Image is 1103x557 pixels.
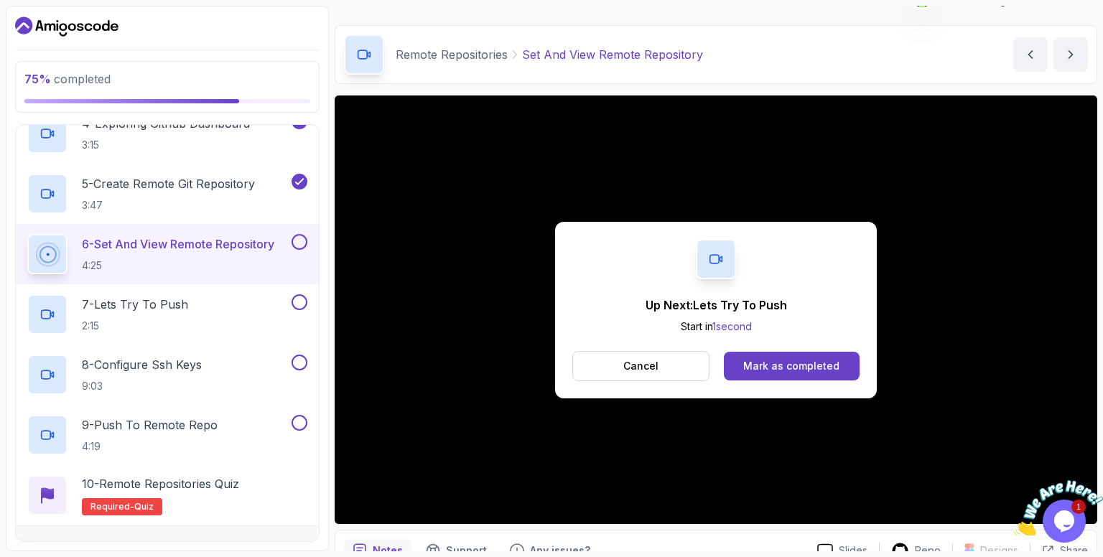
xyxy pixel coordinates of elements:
[15,15,118,38] a: Dashboard
[82,475,239,492] p: 10 - Remote Repositories Quiz
[623,359,658,373] p: Cancel
[82,319,188,333] p: 2:15
[82,138,250,152] p: 3:15
[646,319,787,334] p: Start in
[82,296,188,313] p: 7 - Lets Try To Push
[24,72,51,86] span: 75 %
[24,72,111,86] span: completed
[743,359,839,373] div: Mark as completed
[1053,37,1088,72] button: next content
[82,439,218,454] p: 4:19
[82,175,255,192] p: 5 - Create Remote Git Repository
[572,351,709,381] button: Cancel
[27,113,307,154] button: 4-Exploring Github Dashboard3:15
[27,174,307,214] button: 5-Create Remote Git Repository3:47
[712,320,752,332] span: 1 second
[522,46,703,63] p: Set And View Remote Repository
[1013,37,1048,72] button: previous content
[82,235,274,253] p: 6 - Set And View Remote Repository
[90,501,134,512] span: Required-
[82,416,218,434] p: 9 - Push To Remote Repo
[646,296,787,314] p: Up Next: Lets Try To Push
[82,379,202,393] p: 9:03
[134,501,154,512] span: quiz
[396,46,508,63] p: Remote Repositories
[27,475,307,515] button: 10-Remote Repositories QuizRequired-quiz
[724,352,860,380] button: Mark as completed
[82,258,274,273] p: 4:25
[82,356,202,373] p: 8 - Configure Ssh Keys
[82,198,255,212] p: 3:47
[27,355,307,395] button: 8-Configure Ssh Keys9:03
[1014,467,1103,535] iframe: chat widget
[27,415,307,455] button: 9-Push To Remote Repo4:19
[27,234,307,274] button: 6-Set And View Remote Repository4:25
[27,294,307,334] button: 7-Lets Try To Push2:15
[335,95,1097,524] iframe: 6 - Set and View Remote Repository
